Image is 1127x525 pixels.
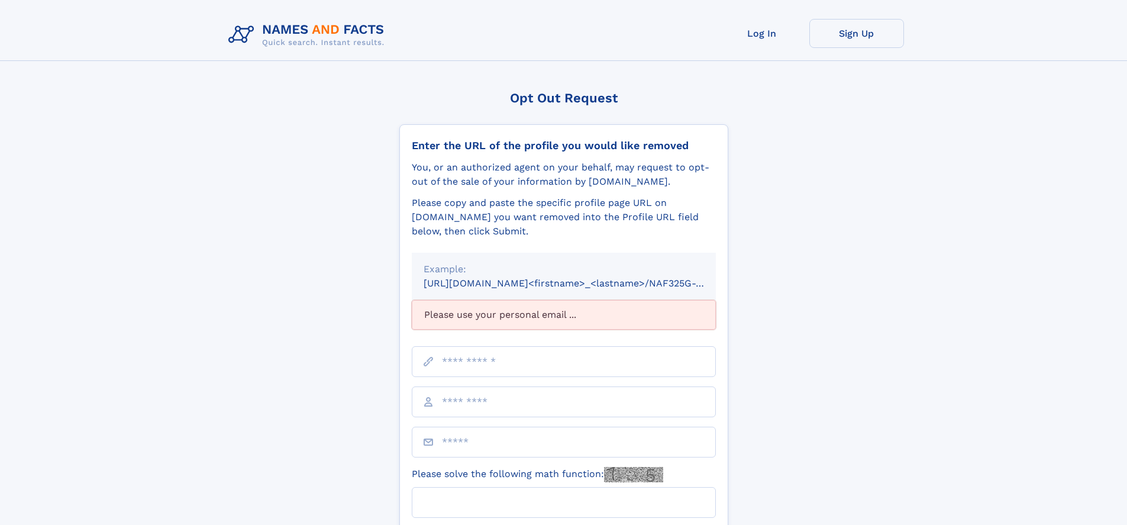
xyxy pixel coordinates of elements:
small: [URL][DOMAIN_NAME]<firstname>_<lastname>/NAF325G-xxxxxxxx [424,278,738,289]
div: Opt Out Request [399,91,728,105]
div: Example: [424,262,704,276]
div: Please use your personal email ... [412,300,716,330]
div: Please copy and paste the specific profile page URL on [DOMAIN_NAME] you want removed into the Pr... [412,196,716,239]
a: Log In [715,19,809,48]
label: Please solve the following math function: [412,467,663,482]
div: You, or an authorized agent on your behalf, may request to opt-out of the sale of your informatio... [412,160,716,189]
a: Sign Up [809,19,904,48]
img: Logo Names and Facts [224,19,394,51]
div: Enter the URL of the profile you would like removed [412,139,716,152]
